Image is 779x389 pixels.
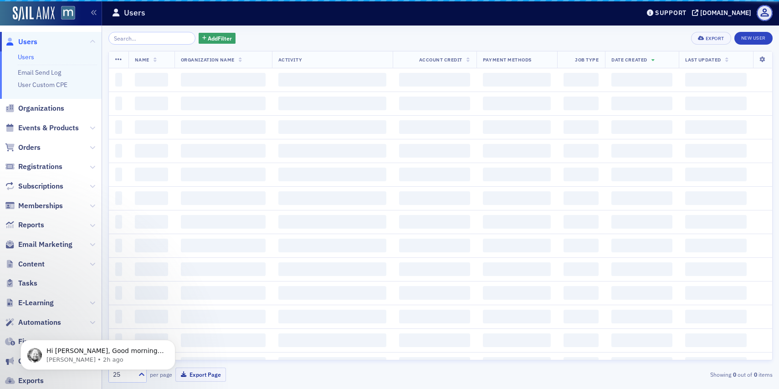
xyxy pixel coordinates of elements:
[5,201,63,211] a: Memberships
[611,357,672,371] span: ‌
[611,144,672,158] span: ‌
[611,310,672,323] span: ‌
[5,317,61,328] a: Automations
[208,34,232,42] span: Add Filter
[18,37,37,47] span: Users
[199,33,236,44] button: AddFilter
[399,168,470,181] span: ‌
[5,103,64,113] a: Organizations
[5,337,44,347] a: Finance
[685,215,747,229] span: ‌
[135,168,168,181] span: ‌
[278,310,386,323] span: ‌
[685,239,747,252] span: ‌
[278,191,386,205] span: ‌
[685,357,747,371] span: ‌
[181,144,266,158] span: ‌
[5,298,54,308] a: E-Learning
[611,120,672,134] span: ‌
[564,310,599,323] span: ‌
[5,240,72,250] a: Email Marketing
[611,97,672,110] span: ‌
[181,97,266,110] span: ‌
[181,286,266,300] span: ‌
[181,333,266,347] span: ‌
[278,333,386,347] span: ‌
[700,9,751,17] div: [DOMAIN_NAME]
[278,144,386,158] span: ‌
[108,32,195,45] input: Search…
[399,286,470,300] span: ‌
[55,6,75,21] a: View Homepage
[5,143,41,153] a: Orders
[115,191,122,205] span: ‌
[685,120,747,134] span: ‌
[752,370,758,379] strong: 0
[175,368,226,382] button: Export Page
[611,215,672,229] span: ‌
[5,37,37,47] a: Users
[564,144,599,158] span: ‌
[685,286,747,300] span: ‌
[483,97,551,110] span: ‌
[135,262,168,276] span: ‌
[399,120,470,134] span: ‌
[685,262,747,276] span: ‌
[685,333,747,347] span: ‌
[399,97,470,110] span: ‌
[18,103,64,113] span: Organizations
[564,168,599,181] span: ‌
[13,6,55,21] img: SailAMX
[181,262,266,276] span: ‌
[685,56,721,63] span: Last Updated
[483,262,551,276] span: ‌
[399,357,470,371] span: ‌
[5,259,45,269] a: Content
[611,239,672,252] span: ‌
[115,144,122,158] span: ‌
[564,97,599,110] span: ‌
[564,191,599,205] span: ‌
[115,310,122,323] span: ‌
[5,278,37,288] a: Tasks
[135,191,168,205] span: ‌
[564,357,599,371] span: ‌
[18,162,62,172] span: Registrations
[575,56,599,63] span: Job Type
[399,215,470,229] span: ‌
[685,73,747,87] span: ‌
[18,240,72,250] span: Email Marketing
[181,56,235,63] span: Organization Name
[181,239,266,252] span: ‌
[18,278,37,288] span: Tasks
[611,333,672,347] span: ‌
[115,262,122,276] span: ‌
[115,286,122,300] span: ‌
[734,32,773,45] a: New User
[278,286,386,300] span: ‌
[124,7,145,18] h1: Users
[483,144,551,158] span: ‌
[135,215,168,229] span: ‌
[5,162,62,172] a: Registrations
[135,73,168,87] span: ‌
[399,239,470,252] span: ‌
[5,356,46,366] a: Connect
[181,120,266,134] span: ‌
[115,97,122,110] span: ‌
[611,56,647,63] span: Date Created
[564,215,599,229] span: ‌
[278,357,386,371] span: ‌
[135,97,168,110] span: ‌
[611,73,672,87] span: ‌
[564,120,599,134] span: ‌
[483,286,551,300] span: ‌
[18,68,61,77] a: Email Send Log
[278,56,302,63] span: Activity
[611,191,672,205] span: ‌
[419,56,462,63] span: Account Credit
[135,310,168,323] span: ‌
[558,370,773,379] div: Showing out of items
